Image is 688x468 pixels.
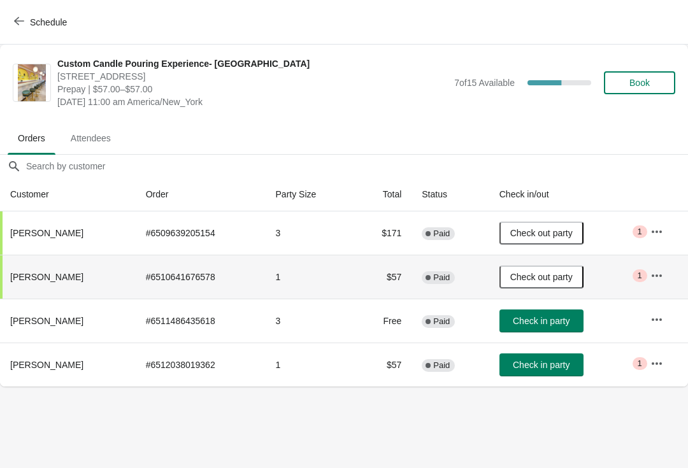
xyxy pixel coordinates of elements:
[433,229,450,239] span: Paid
[6,11,77,34] button: Schedule
[10,316,83,326] span: [PERSON_NAME]
[57,57,448,70] span: Custom Candle Pouring Experience- [GEOGRAPHIC_DATA]
[136,255,266,299] td: # 6510641676578
[136,178,266,211] th: Order
[136,299,266,343] td: # 6511486435618
[10,228,83,238] span: [PERSON_NAME]
[57,96,448,108] span: [DATE] 11:00 am America/New_York
[10,360,83,370] span: [PERSON_NAME]
[638,271,642,281] span: 1
[30,17,67,27] span: Schedule
[412,178,489,211] th: Status
[61,127,121,150] span: Attendees
[638,358,642,369] span: 1
[433,360,450,371] span: Paid
[266,178,354,211] th: Party Size
[499,353,584,376] button: Check in party
[136,211,266,255] td: # 6509639205154
[510,228,573,238] span: Check out party
[354,299,412,343] td: Free
[136,343,266,386] td: # 6512038019362
[454,78,515,88] span: 7 of 15 Available
[266,343,354,386] td: 1
[499,266,584,288] button: Check out party
[433,273,450,283] span: Paid
[433,316,450,327] span: Paid
[25,155,688,178] input: Search by customer
[266,255,354,299] td: 1
[57,83,448,96] span: Prepay | $57.00–$57.00
[638,227,642,237] span: 1
[8,127,55,150] span: Orders
[266,299,354,343] td: 3
[629,78,650,88] span: Book
[10,272,83,282] span: [PERSON_NAME]
[266,211,354,255] td: 3
[354,178,412,211] th: Total
[604,71,675,94] button: Book
[354,255,412,299] td: $57
[18,64,46,101] img: Custom Candle Pouring Experience- Delray Beach
[489,178,640,211] th: Check in/out
[513,316,570,326] span: Check in party
[510,272,573,282] span: Check out party
[57,70,448,83] span: [STREET_ADDRESS]
[499,309,584,332] button: Check in party
[354,211,412,255] td: $171
[499,222,584,245] button: Check out party
[354,343,412,386] td: $57
[513,360,570,370] span: Check in party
